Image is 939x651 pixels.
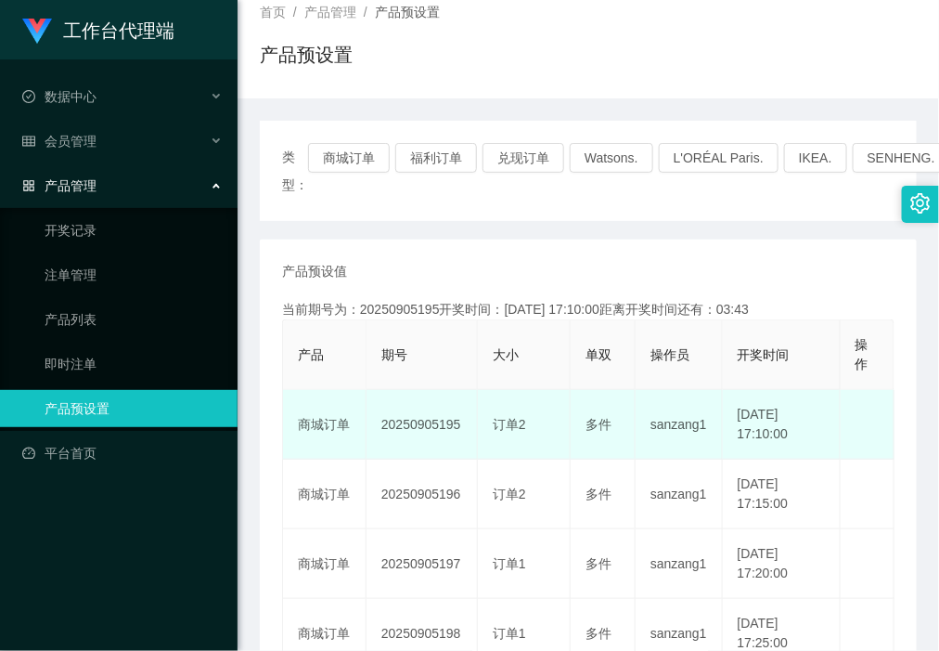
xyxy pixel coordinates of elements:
[910,193,931,214] i: 图标: setting
[585,347,611,362] span: 单双
[364,5,367,20] span: /
[260,41,353,69] h1: 产品预设置
[723,390,841,460] td: [DATE] 17:10:00
[22,19,52,45] img: logo.9652507e.png
[367,390,478,460] td: 20250905195
[723,529,841,599] td: [DATE] 17:20:00
[298,347,324,362] span: 产品
[493,626,526,641] span: 订单1
[493,487,526,501] span: 订单2
[723,460,841,529] td: [DATE] 17:15:00
[22,134,96,149] span: 会员管理
[22,179,35,192] i: 图标: appstore-o
[381,347,407,362] span: 期号
[659,143,778,173] button: L'ORÉAL Paris.
[63,1,174,60] h1: 工作台代理端
[260,5,286,20] span: 首页
[22,90,35,103] i: 图标: check-circle-o
[636,529,723,599] td: sanzang1
[283,390,367,460] td: 商城订单
[738,347,790,362] span: 开奖时间
[585,556,611,571] span: 多件
[493,556,526,571] span: 订单1
[45,301,223,338] a: 产品列表
[282,300,894,319] div: 当前期号为：20250905195开奖时间：[DATE] 17:10:00距离开奖时间还有：03:43
[650,347,689,362] span: 操作员
[283,460,367,529] td: 商城订单
[282,262,347,281] span: 产品预设值
[304,5,356,20] span: 产品管理
[45,256,223,293] a: 注单管理
[636,460,723,529] td: sanzang1
[45,390,223,427] a: 产品预设置
[293,5,297,20] span: /
[283,529,367,599] td: 商城订单
[45,212,223,249] a: 开奖记录
[395,143,477,173] button: 福利订单
[22,178,96,193] span: 产品管理
[367,529,478,599] td: 20250905197
[375,5,440,20] span: 产品预设置
[22,135,35,148] i: 图标: table
[636,390,723,460] td: sanzang1
[22,22,174,37] a: 工作台代理端
[45,345,223,383] a: 即时注单
[367,460,478,529] td: 20250905196
[22,89,96,104] span: 数据中心
[282,143,308,199] span: 类型：
[493,347,519,362] span: 大小
[570,143,653,173] button: Watsons.
[585,487,611,501] span: 多件
[855,337,868,371] span: 操作
[482,143,564,173] button: 兑现订单
[22,435,223,472] a: 图标: dashboard平台首页
[585,626,611,641] span: 多件
[585,417,611,432] span: 多件
[784,143,847,173] button: IKEA.
[493,417,526,432] span: 订单2
[308,143,390,173] button: 商城订单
